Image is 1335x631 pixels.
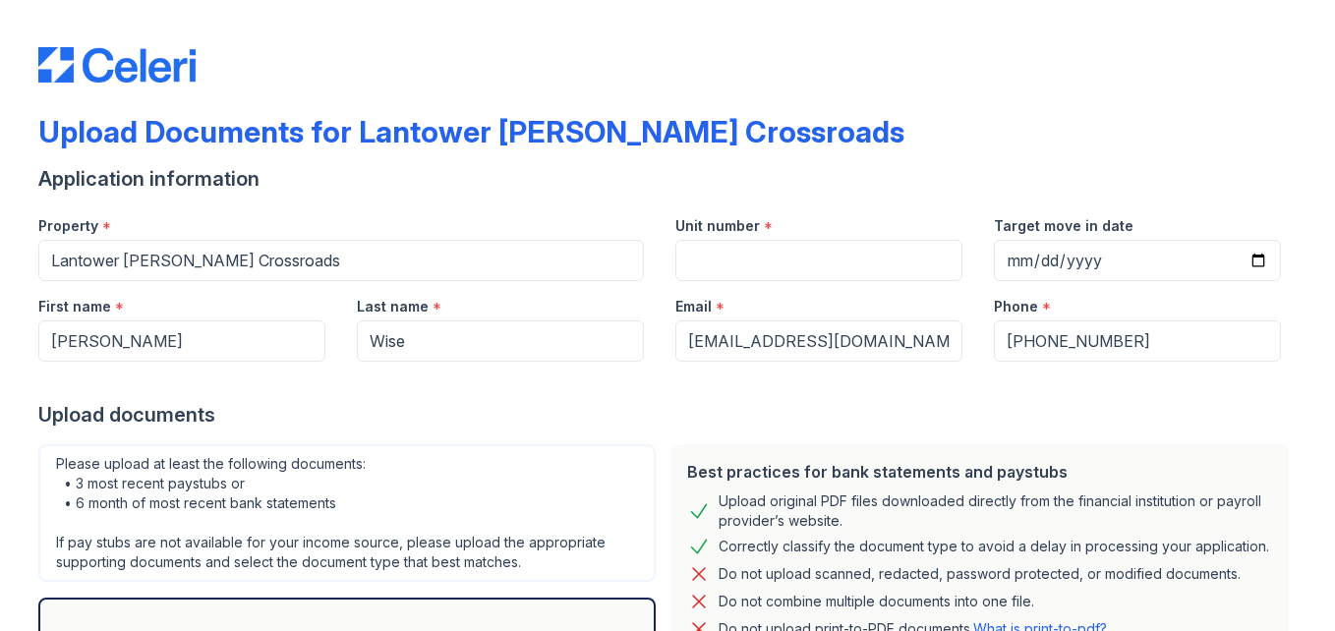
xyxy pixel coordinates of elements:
[38,444,656,582] div: Please upload at least the following documents: • 3 most recent paystubs or • 6 month of most rec...
[38,216,98,236] label: Property
[719,491,1273,531] div: Upload original PDF files downloaded directly from the financial institution or payroll provider’...
[675,216,760,236] label: Unit number
[994,297,1038,316] label: Phone
[38,165,1297,193] div: Application information
[38,47,196,83] img: CE_Logo_Blue-a8612792a0a2168367f1c8372b55b34899dd931a85d93a1a3d3e32e68fde9ad4.png
[719,535,1269,558] div: Correctly classify the document type to avoid a delay in processing your application.
[719,562,1241,586] div: Do not upload scanned, redacted, password protected, or modified documents.
[675,297,712,316] label: Email
[38,401,1297,429] div: Upload documents
[38,114,904,149] div: Upload Documents for Lantower [PERSON_NAME] Crossroads
[357,297,429,316] label: Last name
[38,297,111,316] label: First name
[994,216,1133,236] label: Target move in date
[719,590,1034,613] div: Do not combine multiple documents into one file.
[687,460,1273,484] div: Best practices for bank statements and paystubs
